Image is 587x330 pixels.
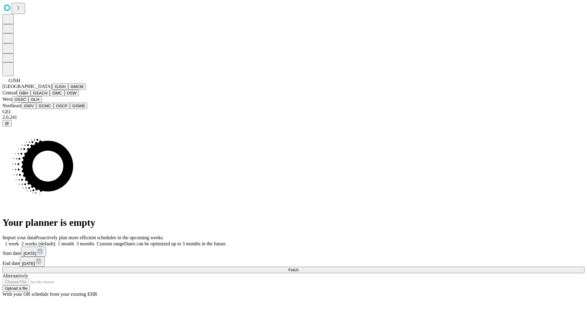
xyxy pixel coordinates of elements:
[2,267,585,273] button: Fetch
[288,268,298,272] span: Fetch
[2,115,585,120] div: 2.0.241
[54,103,70,109] button: OSCP
[9,78,20,83] span: GJSH
[36,103,54,109] button: GCMC
[2,103,21,108] span: Northeast
[2,273,28,278] span: Alternatively
[31,90,50,96] button: GSACH
[68,83,86,90] button: GMCM
[124,241,227,246] span: Dates can be optimized up to 3 months in the future.
[5,121,9,126] span: @
[2,120,12,127] button: @
[50,90,64,96] button: GMC
[17,90,31,96] button: GBH
[22,261,35,266] span: [DATE]
[65,90,79,96] button: OSW
[76,241,94,246] span: 3 months
[2,217,585,228] h1: Your planner is empty
[2,90,17,95] span: Central
[35,235,164,240] span: Proactively plan more efficient schedules in the upcoming weeks.
[5,241,19,246] span: 1 week
[2,247,585,257] div: Start date
[97,241,124,246] span: Custom range
[52,83,68,90] button: GJSH
[2,257,585,267] div: End date
[21,241,55,246] span: 2 weeks (default)
[20,257,45,267] button: [DATE]
[2,84,52,89] span: [GEOGRAPHIC_DATA]
[2,97,12,102] span: West
[58,241,74,246] span: 1 month
[2,285,30,291] button: Upload a file
[70,103,87,109] button: GSWB
[24,251,36,256] span: [DATE]
[21,103,36,109] button: GWV
[2,291,97,297] span: With your OR schedule from your existing EHR
[12,96,29,103] button: OSSC
[21,247,46,257] button: [DATE]
[2,235,35,240] span: Import your data
[2,109,585,115] div: GEI
[28,96,42,103] button: GLH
